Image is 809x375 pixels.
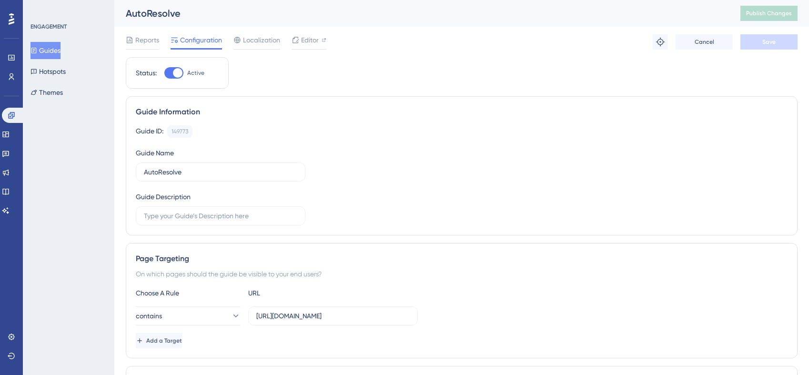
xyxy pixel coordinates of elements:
button: Save [740,34,798,50]
button: Add a Target [136,333,182,348]
input: yourwebsite.com/path [256,311,410,321]
span: Reports [135,34,159,46]
button: Themes [30,84,63,101]
div: Guide Information [136,106,788,118]
div: AutoResolve [126,7,717,20]
input: Type your Guide’s Description here [144,211,297,221]
span: contains [136,310,162,322]
div: Page Targeting [136,253,788,264]
button: Guides [30,42,61,59]
div: On which pages should the guide be visible to your end users? [136,268,788,280]
span: Save [762,38,776,46]
div: 149773 [172,128,188,135]
div: Choose A Rule [136,287,241,299]
div: Guide Description [136,191,191,203]
input: Type your Guide’s Name here [144,167,297,177]
span: Cancel [695,38,714,46]
div: ENGAGEMENT [30,23,67,30]
button: Publish Changes [740,6,798,21]
button: Cancel [676,34,733,50]
span: Editor [301,34,319,46]
span: Publish Changes [746,10,792,17]
span: Configuration [180,34,222,46]
div: Guide Name [136,147,174,159]
div: URL [248,287,353,299]
span: Active [187,69,204,77]
span: Add a Target [146,337,182,345]
div: Status: [136,67,157,79]
button: contains [136,306,241,325]
div: Guide ID: [136,125,163,138]
button: Hotspots [30,63,66,80]
span: Localization [243,34,280,46]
